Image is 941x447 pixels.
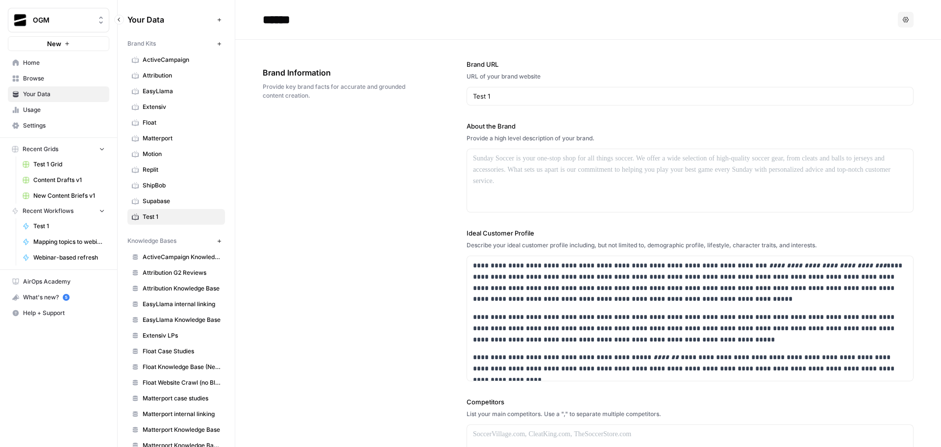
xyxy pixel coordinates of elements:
a: Content Drafts v1 [18,172,109,188]
a: AirOps Academy [8,274,109,289]
span: Extensiv LPs [143,331,221,340]
span: Settings [23,121,105,130]
span: ShipBob [143,181,221,190]
span: Your Data [23,90,105,99]
span: Replit [143,165,221,174]
span: Float Case Studies [143,347,221,356]
button: Help + Support [8,305,109,321]
span: Webinar-based refresh [33,253,105,262]
label: Ideal Customer Profile [467,228,914,238]
span: Extensiv [143,103,221,111]
a: Extensiv [127,99,225,115]
label: About the Brand [467,121,914,131]
span: Home [23,58,105,67]
span: Your Data [127,14,213,26]
a: Usage [8,102,109,118]
a: EasyLlama internal linking [127,296,225,312]
span: Matterport internal linking [143,410,221,419]
div: URL of your brand website [467,72,914,81]
a: Home [8,55,109,71]
span: Matterport case studies [143,394,221,403]
span: New [47,39,61,49]
a: Float [127,115,225,131]
span: Knowledge Bases [127,237,176,245]
button: Workspace: OGM [8,8,109,32]
div: What's new? [8,290,109,305]
a: ActiveCampaign [127,52,225,68]
button: What's new? 5 [8,289,109,305]
a: Test 1 [18,218,109,234]
a: ShipBob [127,178,225,193]
a: EasyLlama Knowledge Base [127,312,225,328]
img: OGM Logo [11,11,29,29]
a: Matterport [127,131,225,146]
a: ActiveCampaign Knowledge Base [127,249,225,265]
button: Recent Grids [8,142,109,157]
a: Float Website Crawl (no Blog) [127,375,225,391]
span: Provide key brand facts for accurate and grounded content creation. [263,82,412,100]
span: Help + Support [23,309,105,317]
span: AirOps Academy [23,277,105,286]
span: Matterport Knowledge Base [143,425,221,434]
span: Test 1 [143,212,221,221]
label: Competitors [467,397,914,407]
a: New Content Briefs v1 [18,188,109,204]
span: Browse [23,74,105,83]
a: Test 1 Grid [18,157,109,172]
a: Replit [127,162,225,178]
span: OGM [33,15,92,25]
a: Attribution [127,68,225,83]
span: Attribution Knowledge Base [143,284,221,293]
span: Float Website Crawl (no Blog) [143,378,221,387]
span: EasyLlama [143,87,221,96]
a: Float Knowledge Base (New) [127,359,225,375]
a: Motion [127,146,225,162]
span: Attribution G2 Reviews [143,268,221,277]
div: Describe your ideal customer profile including, but not limited to, demographic profile, lifestyl... [467,241,914,250]
a: Settings [8,118,109,133]
a: 5 [63,294,70,301]
span: ActiveCampaign Knowledge Base [143,253,221,262]
span: Brand Kits [127,39,156,48]
a: EasyLlama [127,83,225,99]
a: Test 1 [127,209,225,225]
a: Attribution Knowledge Base [127,281,225,296]
span: Content Drafts v1 [33,176,105,184]
a: Your Data [8,86,109,102]
span: Recent Grids [23,145,58,154]
a: Supabase [127,193,225,209]
span: EasyLlama Knowledge Base [143,316,221,324]
div: Provide a high level description of your brand. [467,134,914,143]
span: Mapping topics to webinars, case studies, and products [33,237,105,246]
input: www.sundaysoccer.com [473,91,907,101]
a: Matterport Knowledge Base [127,422,225,438]
button: New [8,36,109,51]
a: Matterport internal linking [127,406,225,422]
a: Browse [8,71,109,86]
a: Matterport case studies [127,391,225,406]
a: Webinar-based refresh [18,250,109,265]
span: Brand Information [263,67,412,79]
label: Brand URL [467,59,914,69]
a: Float Case Studies [127,343,225,359]
span: Attribution [143,71,221,80]
span: Float [143,118,221,127]
span: Float Knowledge Base (New) [143,363,221,371]
span: Matterport [143,134,221,143]
span: ActiveCampaign [143,55,221,64]
span: Usage [23,105,105,114]
span: Supabase [143,197,221,206]
button: Recent Workflows [8,204,109,218]
a: Extensiv LPs [127,328,225,343]
span: New Content Briefs v1 [33,191,105,200]
span: EasyLlama internal linking [143,300,221,309]
text: 5 [65,295,67,300]
span: Test 1 Grid [33,160,105,169]
span: Recent Workflows [23,207,74,215]
div: List your main competitors. Use a "," to separate multiple competitors. [467,410,914,419]
a: Mapping topics to webinars, case studies, and products [18,234,109,250]
span: Test 1 [33,222,105,231]
span: Motion [143,150,221,158]
a: Attribution G2 Reviews [127,265,225,281]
